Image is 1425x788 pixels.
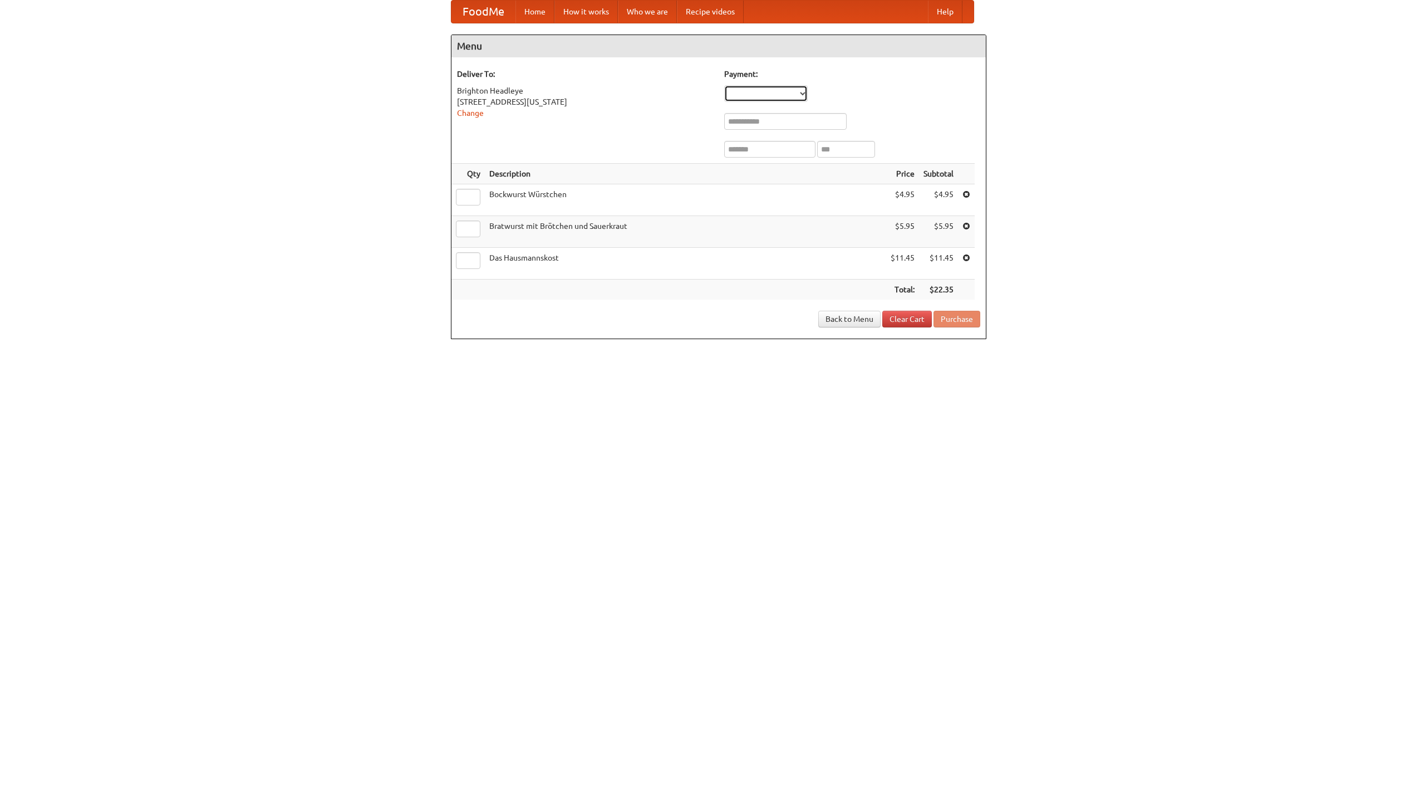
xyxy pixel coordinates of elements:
[919,248,958,280] td: $11.45
[457,68,713,80] h5: Deliver To:
[618,1,677,23] a: Who we are
[457,109,484,118] a: Change
[928,1,962,23] a: Help
[677,1,744,23] a: Recipe videos
[451,1,515,23] a: FoodMe
[933,311,980,327] button: Purchase
[882,311,932,327] a: Clear Cart
[451,164,485,184] th: Qty
[457,96,713,107] div: [STREET_ADDRESS][US_STATE]
[554,1,618,23] a: How it works
[886,248,919,280] td: $11.45
[485,184,886,216] td: Bockwurst Würstchen
[485,216,886,248] td: Bratwurst mit Brötchen und Sauerkraut
[485,248,886,280] td: Das Hausmannskost
[724,68,980,80] h5: Payment:
[919,164,958,184] th: Subtotal
[886,280,919,300] th: Total:
[515,1,554,23] a: Home
[886,216,919,248] td: $5.95
[919,280,958,300] th: $22.35
[886,164,919,184] th: Price
[457,85,713,96] div: Brighton Headleye
[451,35,986,57] h4: Menu
[818,311,881,327] a: Back to Menu
[485,164,886,184] th: Description
[919,216,958,248] td: $5.95
[886,184,919,216] td: $4.95
[919,184,958,216] td: $4.95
